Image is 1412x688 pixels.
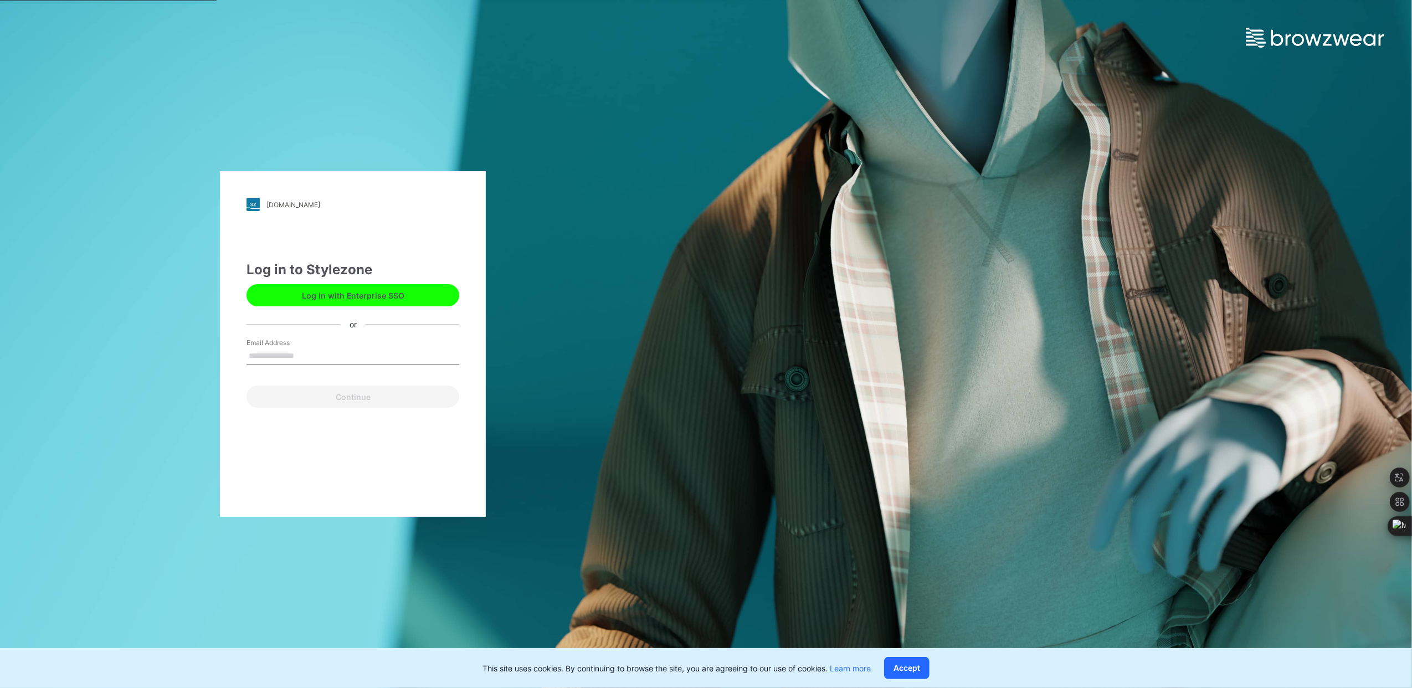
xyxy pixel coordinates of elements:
img: stylezone-logo.562084cfcfab977791bfbf7441f1a819.svg [247,198,260,211]
p: This site uses cookies. By continuing to browse the site, you are agreeing to our use of cookies. [482,663,871,674]
img: browzwear-logo.e42bd6dac1945053ebaf764b6aa21510.svg [1246,28,1384,48]
button: Accept [884,657,930,679]
div: [DOMAIN_NAME] [266,201,320,209]
div: Log in to Stylezone [247,260,459,280]
a: [DOMAIN_NAME] [247,198,459,211]
button: Log in with Enterprise SSO [247,284,459,306]
div: or [341,319,366,330]
label: Email Address [247,338,324,348]
a: Learn more [830,664,871,673]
